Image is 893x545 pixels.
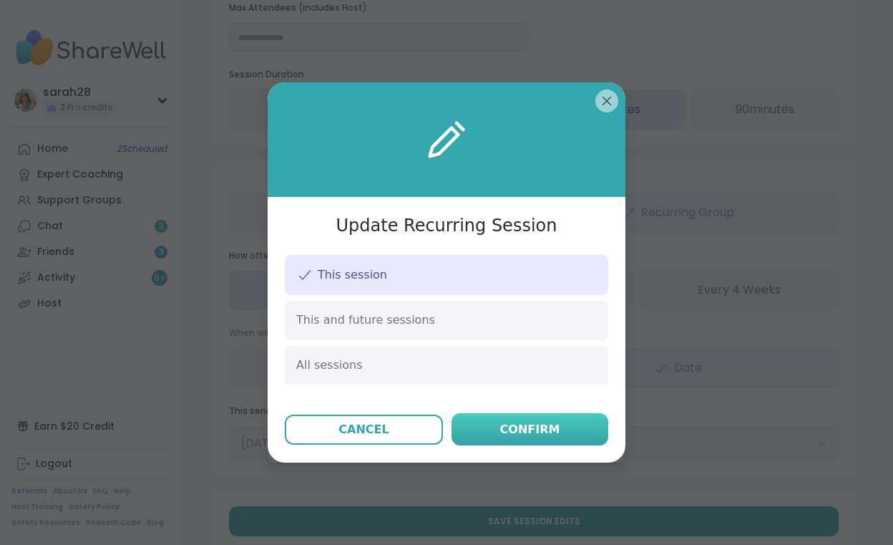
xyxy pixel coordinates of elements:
[318,267,387,283] span: This session
[452,413,608,445] button: Confirm
[285,415,443,445] button: Cancel
[296,312,435,328] span: This and future sessions
[296,357,362,373] span: All sessions
[500,421,560,438] div: Confirm
[338,421,389,438] div: Cancel
[336,214,557,238] h3: Update Recurring Session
